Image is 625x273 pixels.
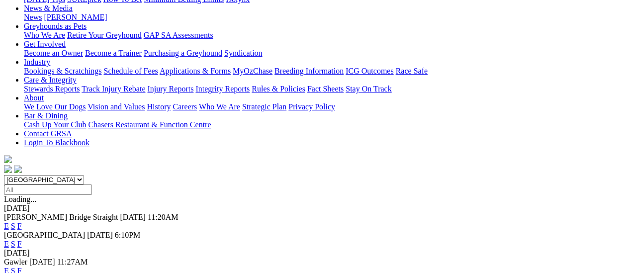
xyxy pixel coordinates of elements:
[67,31,142,39] a: Retire Your Greyhound
[24,31,65,39] a: Who We Are
[17,240,22,248] a: F
[24,22,87,30] a: Greyhounds as Pets
[24,120,621,129] div: Bar & Dining
[24,31,621,40] div: Greyhounds as Pets
[4,165,12,173] img: facebook.svg
[57,258,88,266] span: 11:27AM
[4,231,85,239] span: [GEOGRAPHIC_DATA]
[17,222,22,230] a: F
[4,213,118,221] span: [PERSON_NAME] Bridge Straight
[4,195,36,203] span: Loading...
[24,111,68,120] a: Bar & Dining
[115,231,141,239] span: 6:10PM
[85,49,142,57] a: Become a Trainer
[4,204,621,213] div: [DATE]
[87,231,113,239] span: [DATE]
[14,165,22,173] img: twitter.svg
[24,138,89,147] a: Login To Blackbook
[24,102,621,111] div: About
[103,67,158,75] a: Schedule of Fees
[24,85,80,93] a: Stewards Reports
[24,49,621,58] div: Get Involved
[24,13,621,22] div: News & Media
[24,93,44,102] a: About
[24,40,66,48] a: Get Involved
[24,76,77,84] a: Care & Integrity
[242,102,286,111] a: Strategic Plan
[24,102,86,111] a: We Love Our Dogs
[24,67,101,75] a: Bookings & Scratchings
[173,102,197,111] a: Careers
[24,67,621,76] div: Industry
[4,155,12,163] img: logo-grsa-white.png
[4,240,9,248] a: E
[195,85,250,93] a: Integrity Reports
[44,13,107,21] a: [PERSON_NAME]
[4,184,92,195] input: Select date
[224,49,262,57] a: Syndication
[4,222,9,230] a: E
[199,102,240,111] a: Who We Are
[24,58,50,66] a: Industry
[88,102,145,111] a: Vision and Values
[24,85,621,93] div: Care & Integrity
[307,85,344,93] a: Fact Sheets
[252,85,305,93] a: Rules & Policies
[24,120,86,129] a: Cash Up Your Club
[88,120,211,129] a: Chasers Restaurant & Function Centre
[288,102,335,111] a: Privacy Policy
[148,213,179,221] span: 11:20AM
[11,240,15,248] a: S
[144,49,222,57] a: Purchasing a Greyhound
[82,85,145,93] a: Track Injury Rebate
[24,49,83,57] a: Become an Owner
[160,67,231,75] a: Applications & Forms
[395,67,427,75] a: Race Safe
[147,85,193,93] a: Injury Reports
[120,213,146,221] span: [DATE]
[11,222,15,230] a: S
[24,13,42,21] a: News
[346,85,391,93] a: Stay On Track
[24,129,72,138] a: Contact GRSA
[4,249,621,258] div: [DATE]
[233,67,272,75] a: MyOzChase
[346,67,393,75] a: ICG Outcomes
[29,258,55,266] span: [DATE]
[144,31,213,39] a: GAP SA Assessments
[24,4,73,12] a: News & Media
[4,258,27,266] span: Gawler
[274,67,344,75] a: Breeding Information
[147,102,171,111] a: History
